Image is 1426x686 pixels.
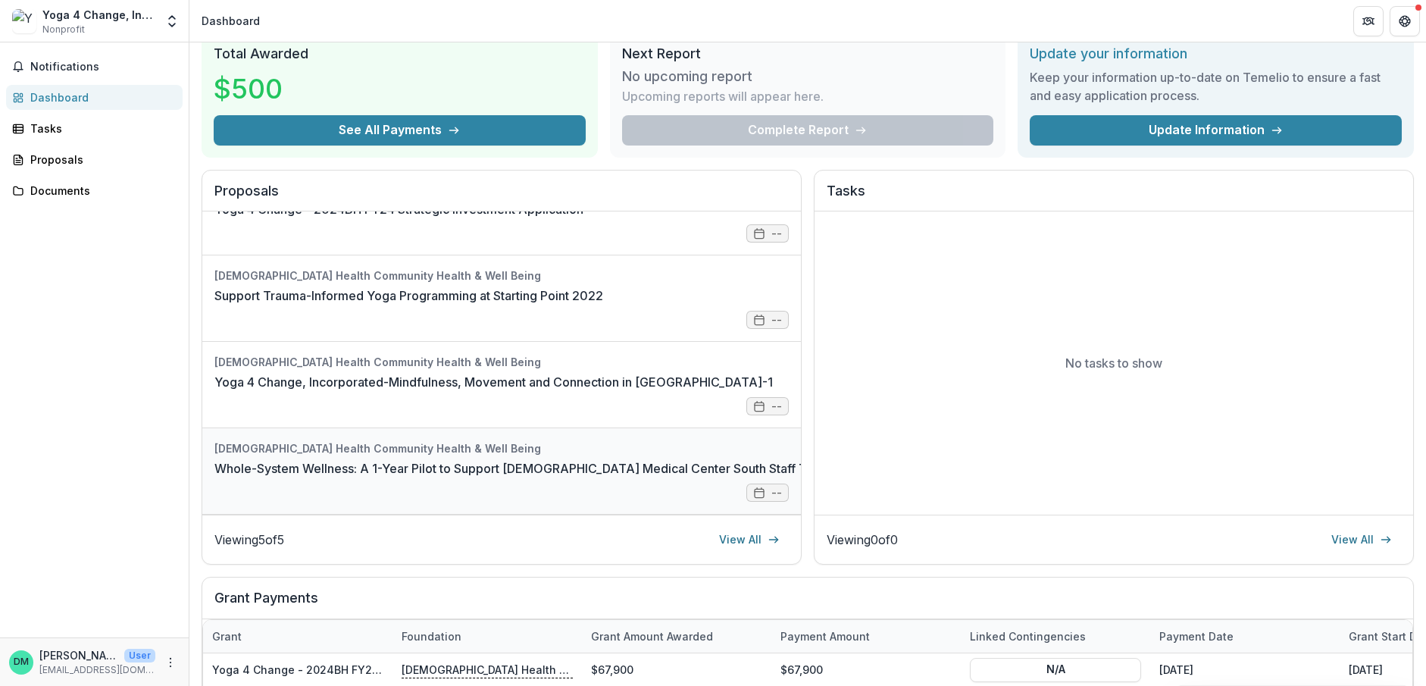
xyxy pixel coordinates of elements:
[214,200,583,218] a: Yoga 4 Change - 2024BH FY24 Strategic Investment Application
[30,183,170,199] div: Documents
[622,45,994,62] h2: Next Report
[1030,45,1402,62] h2: Update your information
[1150,628,1243,644] div: Payment date
[961,620,1150,653] div: Linked Contingencies
[1150,620,1340,653] div: Payment date
[214,45,586,62] h2: Total Awarded
[214,373,773,391] a: Yoga 4 Change, Incorporated-Mindfulness, Movement and Connection in [GEOGRAPHIC_DATA]-1
[582,653,771,686] div: $67,900
[42,23,85,36] span: Nonprofit
[1322,528,1401,552] a: View All
[582,620,771,653] div: Grant amount awarded
[622,68,752,85] h3: No upcoming report
[30,152,170,168] div: Proposals
[827,531,898,549] p: Viewing 0 of 0
[1390,6,1420,36] button: Get Help
[214,287,603,305] a: Support Trauma-Informed Yoga Programming at Starting Point 2022
[710,528,789,552] a: View All
[39,647,118,663] p: [PERSON_NAME]
[39,663,155,677] p: [EMAIL_ADDRESS][DOMAIN_NAME]
[203,628,251,644] div: Grant
[771,628,879,644] div: Payment Amount
[961,628,1095,644] div: Linked Contingencies
[214,590,1401,619] h2: Grant Payments
[6,178,183,203] a: Documents
[1030,115,1402,146] a: Update Information
[582,628,722,644] div: Grant amount awarded
[214,459,984,478] a: Whole-System Wellness: A 1-Year Pilot to Support [DEMOGRAPHIC_DATA] Medical Center South Staff Th...
[14,657,29,667] div: Dana Metzger
[6,85,183,110] a: Dashboard
[6,147,183,172] a: Proposals
[195,10,266,32] nav: breadcrumb
[6,55,183,79] button: Notifications
[771,620,961,653] div: Payment Amount
[214,531,284,549] p: Viewing 5 of 5
[203,620,392,653] div: Grant
[1065,354,1162,372] p: No tasks to show
[402,661,573,678] p: [DEMOGRAPHIC_DATA] Health Community Health & Well Being
[214,115,586,146] button: See All Payments
[202,13,260,29] div: Dashboard
[30,61,177,74] span: Notifications
[42,7,155,23] div: Yoga 4 Change, Incorporated
[1353,6,1384,36] button: Partners
[6,116,183,141] a: Tasks
[392,628,471,644] div: Foundation
[30,89,170,105] div: Dashboard
[1150,653,1340,686] div: [DATE]
[392,620,582,653] div: Foundation
[827,183,1401,211] h2: Tasks
[214,68,327,109] h3: $500
[161,6,183,36] button: Open entity switcher
[970,657,1141,681] button: N/A
[161,653,180,672] button: More
[212,663,555,676] a: Yoga 4 Change - 2024BH FY24 Strategic Investment Application
[622,87,824,105] p: Upcoming reports will appear here.
[771,653,961,686] div: $67,900
[1030,68,1402,105] h3: Keep your information up-to-date on Temelio to ensure a fast and easy application process.
[30,121,170,136] div: Tasks
[214,183,789,211] h2: Proposals
[12,9,36,33] img: Yoga 4 Change, Incorporated
[124,649,155,663] p: User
